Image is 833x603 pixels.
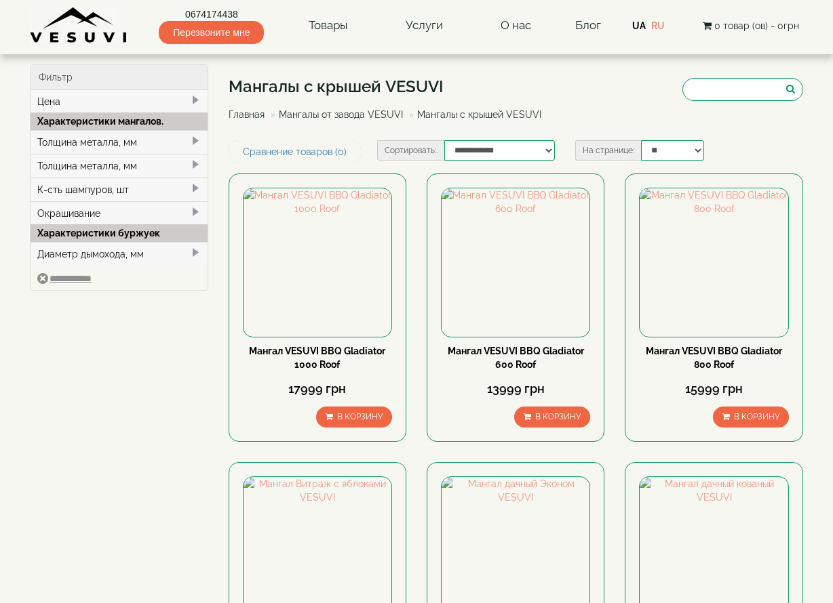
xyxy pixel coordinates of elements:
[448,346,584,370] a: Мангал VESUVI BBQ Gladiator 600 Roof
[575,18,601,32] a: Блог
[30,7,128,44] img: Завод VESUVI.
[442,188,589,336] img: Мангал VESUVI BBQ Gladiator 600 Roof
[244,188,391,336] img: Мангал VESUVI BBQ Gladiator 1000 Roof
[713,407,789,428] button: В корзину
[159,21,264,44] span: Перезвоните мне
[31,112,208,130] div: Характеристики мангалов.
[249,346,385,370] a: Мангал VESUVI BBQ Gladiator 1000 Roof
[377,140,444,161] label: Сортировать:.
[699,18,803,33] button: 0 товар (ов) - 0грн
[392,10,457,41] a: Услуги
[337,412,383,421] span: В корзину
[639,380,788,398] div: 15999 грн
[514,407,590,428] button: В корзину
[31,178,208,201] div: К-сть шампуров, шт
[279,109,403,120] a: Мангалы от завода VESUVI
[229,78,551,96] h1: Мангалы с крышей VESUVI
[31,154,208,178] div: Толщина металла, мм
[316,407,392,428] button: В корзину
[31,90,208,113] div: Цена
[734,412,779,421] span: В корзину
[31,242,208,266] div: Диаметр дымохода, мм
[31,224,208,242] div: Характеристики буржуек
[441,380,590,398] div: 13999 грн
[31,65,208,90] div: Фильтр
[243,380,392,398] div: 17999 грн
[535,412,581,421] span: В корзину
[632,20,646,31] a: UA
[295,10,362,41] a: Товары
[31,201,208,225] div: Окрашивание
[406,108,541,121] li: Мангалы с крышей VESUVI
[646,346,782,370] a: Мангал VESUVI BBQ Gladiator 800 Roof
[487,10,545,41] a: О нас
[31,130,208,154] div: Толщина металла, мм
[575,140,641,161] label: На странице:
[229,109,265,120] a: Главная
[651,20,665,31] a: RU
[159,7,264,21] a: 0674174438
[714,20,799,31] span: 0 товар (ов) - 0грн
[229,140,361,163] a: Сравнение товаров (0)
[640,188,788,336] img: Мангал VESUVI BBQ Gladiator 800 Roof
